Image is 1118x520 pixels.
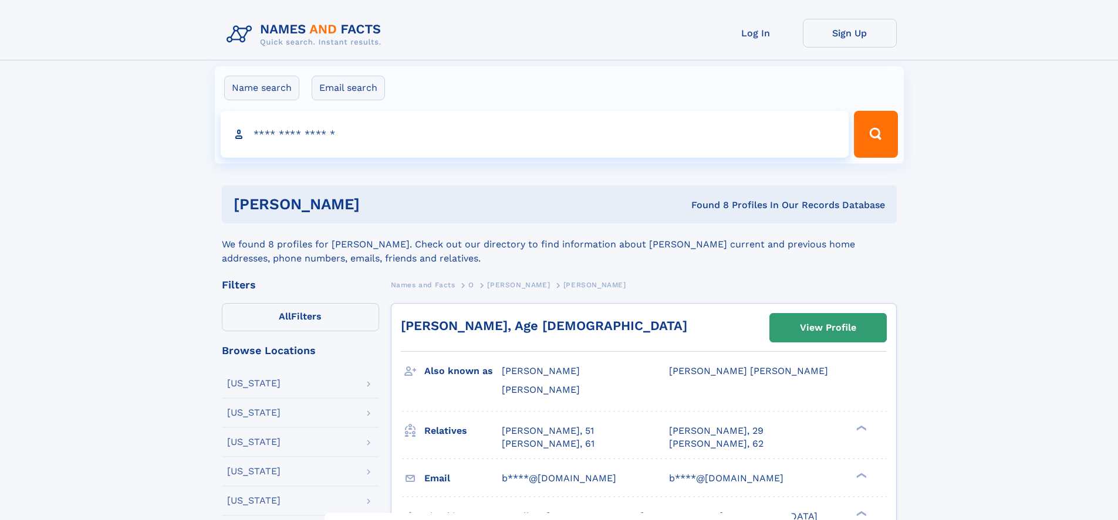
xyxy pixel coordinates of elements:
span: O [468,281,474,289]
span: [PERSON_NAME] [PERSON_NAME] [669,365,828,376]
a: [PERSON_NAME], Age [DEMOGRAPHIC_DATA] [401,318,687,333]
a: [PERSON_NAME], 61 [502,437,595,450]
span: [PERSON_NAME] [502,365,580,376]
div: Browse Locations [222,345,379,356]
div: [US_STATE] [227,379,281,388]
h1: [PERSON_NAME] [234,197,526,212]
label: Email search [312,76,385,100]
h3: Email [424,468,502,488]
a: [PERSON_NAME], 51 [502,424,594,437]
div: [US_STATE] [227,496,281,505]
span: [PERSON_NAME] [487,281,550,289]
h3: Also known as [424,361,502,381]
label: Name search [224,76,299,100]
span: All [279,311,291,322]
div: ❯ [853,471,867,479]
div: Filters [222,280,379,290]
a: View Profile [770,314,886,342]
span: [PERSON_NAME] [563,281,626,289]
button: Search Button [854,111,897,158]
input: search input [221,111,849,158]
div: [US_STATE] [227,437,281,447]
div: ❯ [853,424,867,431]
div: We found 8 profiles for [PERSON_NAME]. Check out our directory to find information about [PERSON_... [222,223,897,266]
a: [PERSON_NAME] [487,277,550,292]
div: View Profile [800,314,856,341]
a: Sign Up [803,19,897,47]
label: Filters [222,303,379,331]
div: [US_STATE] [227,467,281,476]
span: [PERSON_NAME] [502,384,580,395]
img: Logo Names and Facts [222,19,391,50]
a: [PERSON_NAME], 62 [669,437,764,450]
h3: Relatives [424,421,502,441]
a: O [468,277,474,292]
div: ❯ [853,509,867,517]
a: Log In [709,19,803,47]
div: Found 8 Profiles In Our Records Database [525,199,885,212]
a: Names and Facts [391,277,455,292]
a: [PERSON_NAME], 29 [669,424,764,437]
div: [US_STATE] [227,408,281,417]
